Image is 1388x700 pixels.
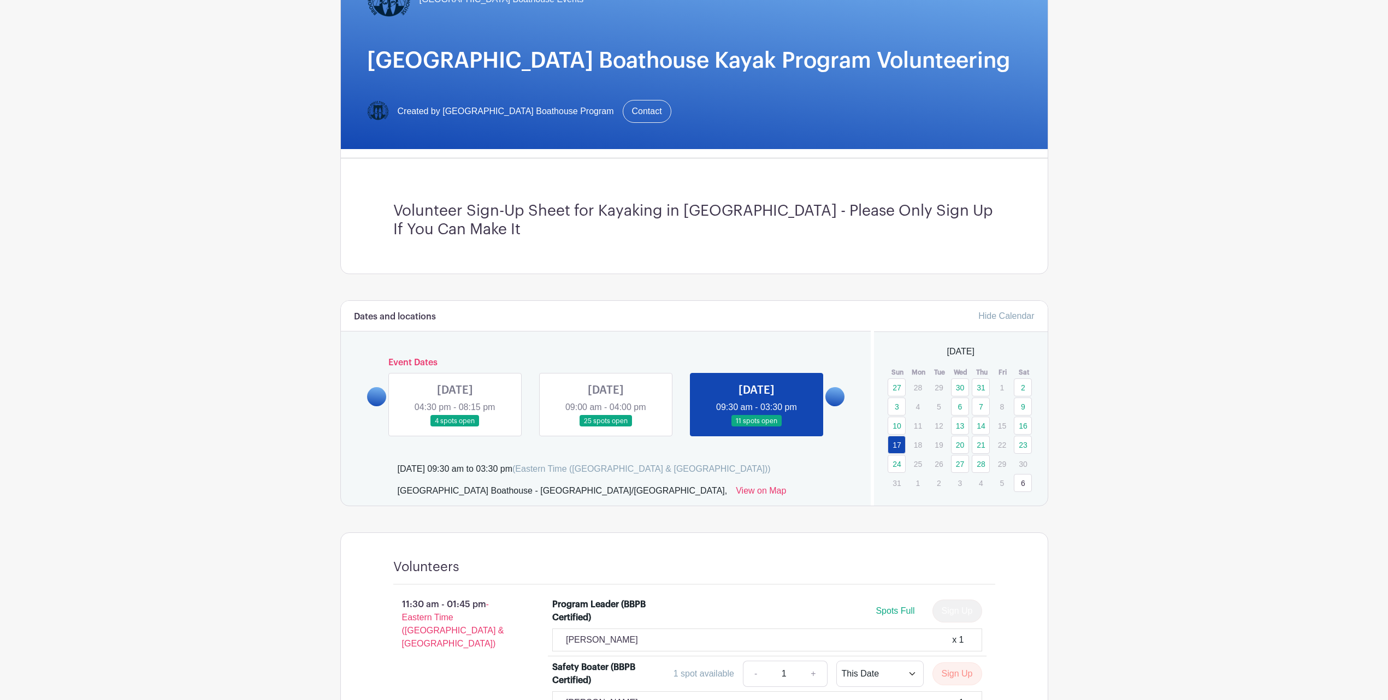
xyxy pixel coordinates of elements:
[393,559,459,575] h4: Volunteers
[876,606,914,615] span: Spots Full
[402,600,504,648] span: - Eastern Time ([GEOGRAPHIC_DATA] & [GEOGRAPHIC_DATA])
[952,633,964,646] div: x 1
[930,436,948,453] p: 19
[947,345,974,358] span: [DATE]
[972,398,990,416] a: 7
[909,379,927,396] p: 28
[623,100,671,123] a: Contact
[993,417,1011,434] p: 15
[888,455,906,473] a: 24
[993,379,1011,396] p: 1
[1014,398,1032,416] a: 9
[930,379,948,396] p: 29
[930,398,948,415] p: 5
[909,455,927,472] p: 25
[512,464,771,473] span: (Eastern Time ([GEOGRAPHIC_DATA] & [GEOGRAPHIC_DATA]))
[993,474,1011,491] p: 5
[993,367,1014,378] th: Fri
[888,436,906,454] a: 17
[909,398,927,415] p: 4
[930,417,948,434] p: 12
[972,455,990,473] a: 28
[1013,367,1035,378] th: Sat
[951,417,969,435] a: 13
[930,455,948,472] p: 26
[376,594,535,655] p: 11:30 am - 01:45 pm
[888,417,906,435] a: 10
[398,484,728,502] div: [GEOGRAPHIC_DATA] Boathouse - [GEOGRAPHIC_DATA]/[GEOGRAPHIC_DATA],
[972,436,990,454] a: 21
[566,633,638,646] p: [PERSON_NAME]
[909,436,927,453] p: 18
[930,474,948,491] p: 2
[951,474,969,491] p: 3
[888,474,906,491] p: 31
[978,311,1034,321] a: Hide Calendar
[888,378,906,396] a: 27
[367,100,389,122] img: Logo-Title.png
[951,455,969,473] a: 27
[1014,378,1032,396] a: 2
[393,202,995,239] h3: Volunteer Sign-Up Sheet for Kayaking in [GEOGRAPHIC_DATA] - Please Only Sign Up If You Can Make It
[386,358,826,368] h6: Event Dates
[993,398,1011,415] p: 8
[909,417,927,434] p: 11
[951,398,969,416] a: 6
[887,367,908,378] th: Sun
[674,667,734,680] div: 1 spot available
[552,661,647,687] div: Safety Boater (BBPB Certified)
[993,455,1011,472] p: 29
[950,367,972,378] th: Wed
[932,662,982,685] button: Sign Up
[951,436,969,454] a: 20
[909,474,927,491] p: 1
[908,367,930,378] th: Mon
[951,378,969,396] a: 30
[552,598,647,624] div: Program Leader (BBPB Certified)
[743,661,768,687] a: -
[971,367,993,378] th: Thu
[929,367,950,378] th: Tue
[1014,417,1032,435] a: 16
[972,417,990,435] a: 14
[1014,474,1032,492] a: 6
[1014,436,1032,454] a: 23
[888,398,906,416] a: 3
[800,661,827,687] a: +
[1014,455,1032,472] p: 30
[993,436,1011,453] p: 22
[398,462,771,476] div: [DATE] 09:30 am to 03:30 pm
[972,378,990,396] a: 31
[354,312,436,322] h6: Dates and locations
[367,48,1021,74] h1: [GEOGRAPHIC_DATA] Boathouse Kayak Program Volunteering
[736,484,786,502] a: View on Map
[972,474,990,491] p: 4
[398,105,614,118] span: Created by [GEOGRAPHIC_DATA] Boathouse Program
